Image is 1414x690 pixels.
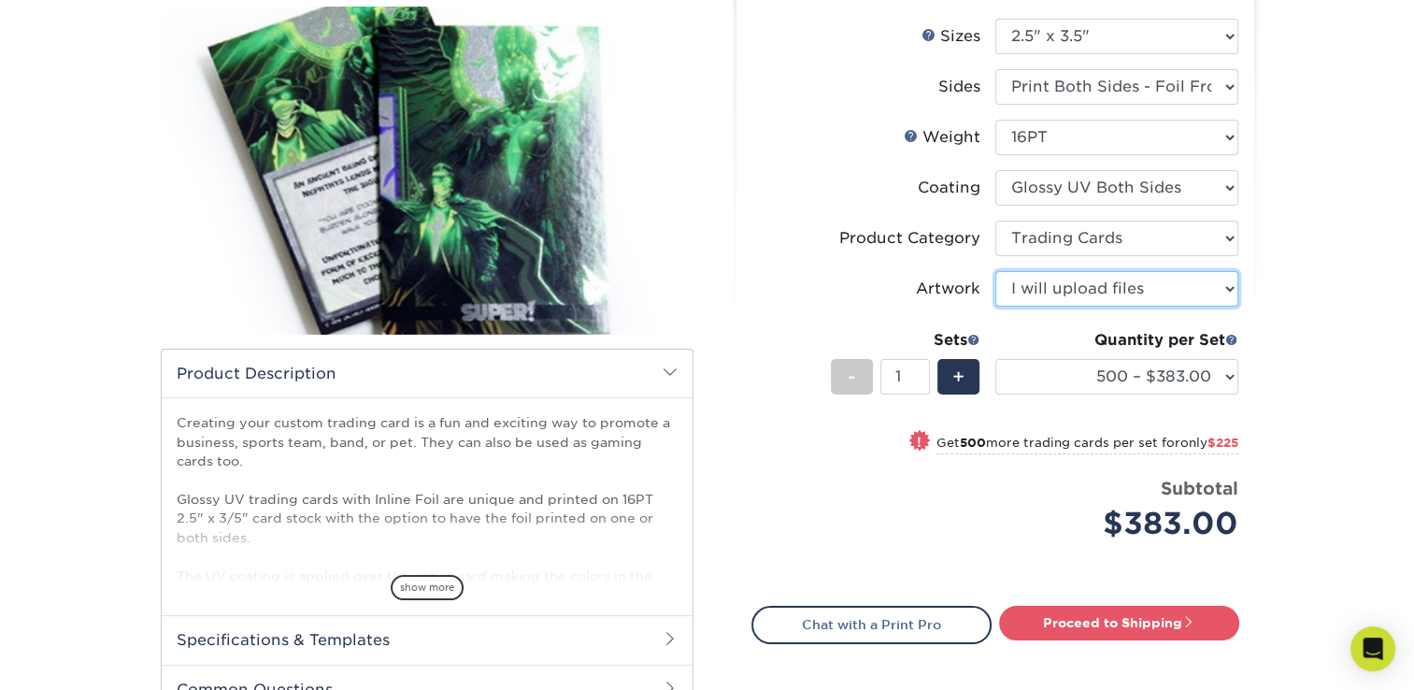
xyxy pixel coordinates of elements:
span: only [1180,436,1238,450]
span: ! [917,432,921,452]
p: Creating your custom trading card is a fun and exciting way to promote a business, sports team, b... [177,413,678,623]
h2: Product Description [162,350,693,397]
span: show more [391,575,464,600]
div: $383.00 [1009,501,1238,546]
div: Sizes [921,25,980,48]
div: Quantity per Set [995,329,1238,352]
div: Artwork [916,278,980,300]
div: Coating [918,177,980,199]
a: Chat with a Print Pro [751,606,992,643]
span: $225 [1207,436,1238,450]
strong: Subtotal [1161,478,1238,498]
div: Open Intercom Messenger [1350,626,1395,671]
a: Proceed to Shipping [999,606,1239,640]
h2: Specifications & Templates [162,615,693,664]
small: Get more trading cards per set for [936,436,1238,454]
strong: 500 [960,436,986,450]
div: Product Category [839,227,980,250]
span: - [848,363,856,391]
div: Weight [904,126,980,149]
span: + [952,363,964,391]
div: Sides [938,76,980,98]
div: Sets [831,329,980,352]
